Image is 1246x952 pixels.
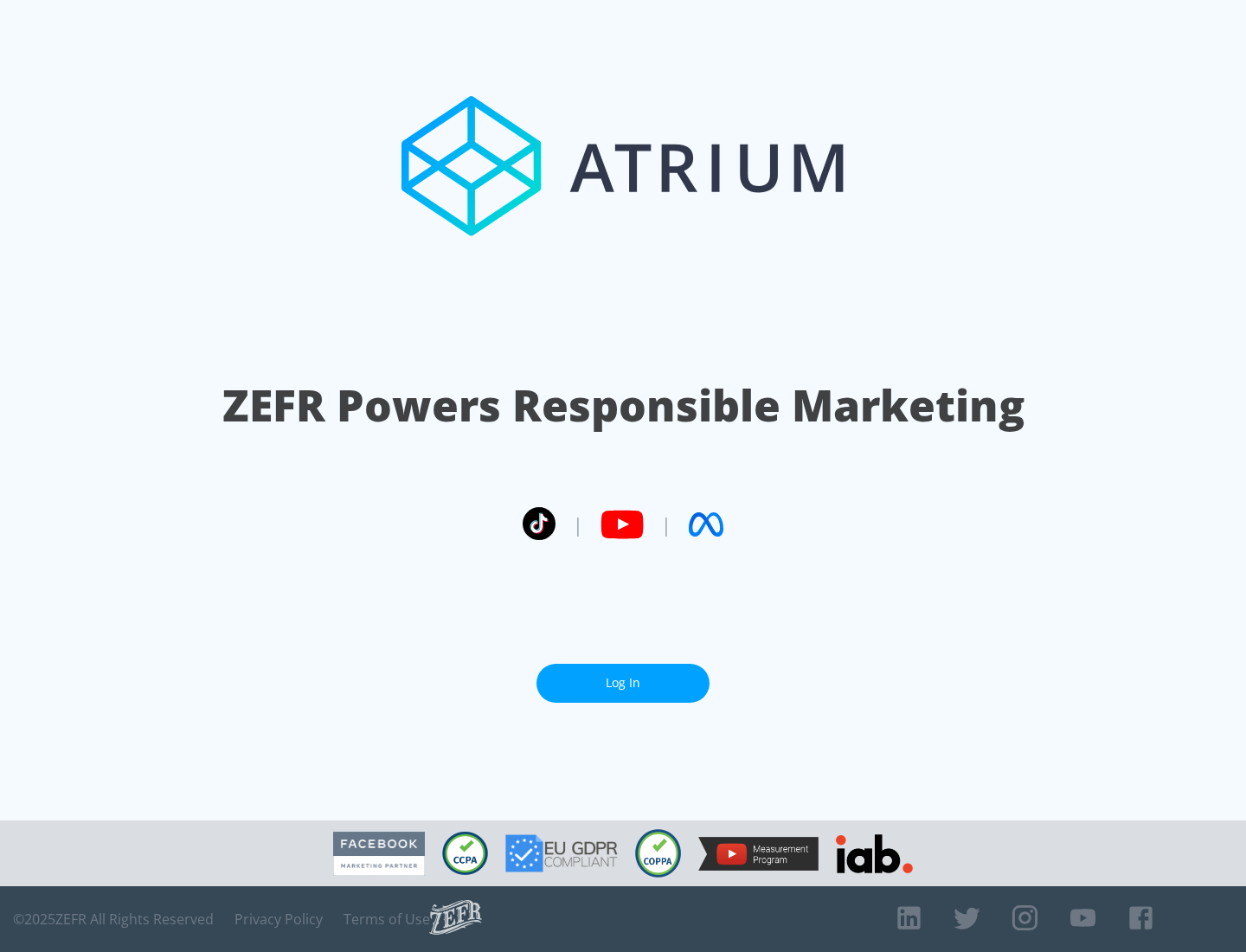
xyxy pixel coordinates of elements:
a: Privacy Policy [234,910,323,928]
span: | [661,511,671,537]
img: YouTube Measurement Program [698,837,819,871]
img: GDPR Compliant [505,834,618,872]
span: © 2025 ZEFR All Rights Reserved [13,910,214,928]
span: | [573,511,583,537]
h1: ZEFR Powers Responsible Marketing [222,376,1024,435]
img: Facebook Marketing Partner [333,832,425,876]
img: COPPA Compliant [635,829,681,878]
a: Log In [536,664,710,703]
a: Terms of Use [344,910,430,928]
img: IAB [836,834,913,873]
img: CCPA Compliant [442,832,488,875]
